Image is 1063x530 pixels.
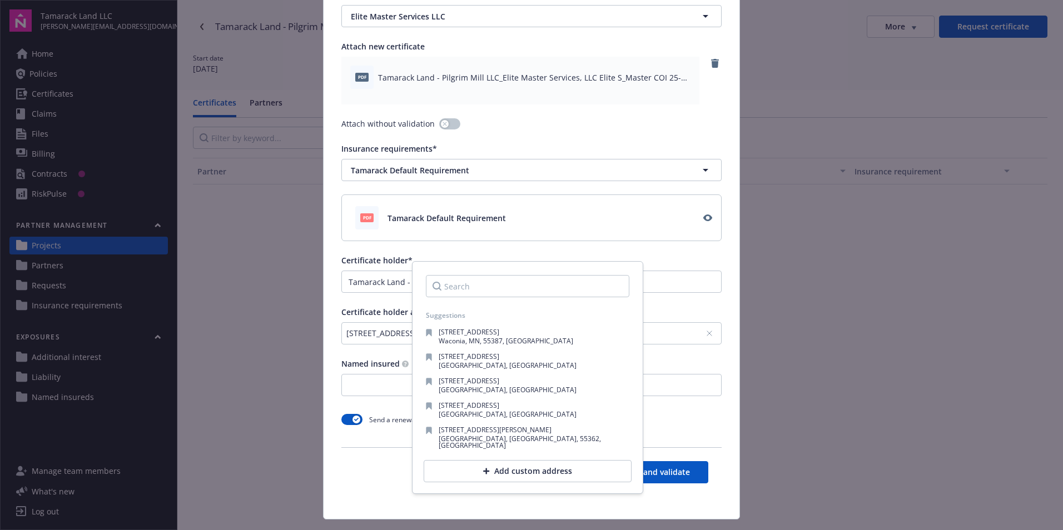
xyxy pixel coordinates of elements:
[439,327,499,337] span: [STREET_ADDRESS]
[417,422,638,453] button: [STREET_ADDRESS][PERSON_NAME][GEOGRAPHIC_DATA], [GEOGRAPHIC_DATA], 55362, [GEOGRAPHIC_DATA]
[351,164,664,176] span: Tamarack Default Requirement
[439,376,499,386] span: [STREET_ADDRESS]
[439,385,577,394] span: [GEOGRAPHIC_DATA], [GEOGRAPHIC_DATA]
[341,118,435,129] span: Attach without validation
[417,373,638,398] button: [STREET_ADDRESS][GEOGRAPHIC_DATA], [GEOGRAPHIC_DATA]
[424,460,632,482] button: Add custom address
[341,5,722,27] button: Elite Master Services LLC
[341,358,400,369] span: Named insured
[360,213,374,222] span: pdf
[346,327,706,339] div: [STREET_ADDRESS]
[426,275,629,297] input: Search
[439,361,577,370] span: [GEOGRAPHIC_DATA], [GEOGRAPHIC_DATA]
[439,401,499,410] span: [STREET_ADDRESS]
[378,72,691,83] span: Tamarack Land - Pilgrim Mill LLC_Elite Master Services, LLC Elite S_Master COI 25-26_8-1-2025_188...
[417,398,638,422] button: [STREET_ADDRESS][GEOGRAPHIC_DATA], [GEOGRAPHIC_DATA]
[439,409,577,419] span: [GEOGRAPHIC_DATA], [GEOGRAPHIC_DATA]
[341,143,437,154] span: Insurance requirements*
[388,212,506,224] span: Tamarack Default Requirement
[439,434,601,450] span: [GEOGRAPHIC_DATA], [GEOGRAPHIC_DATA], 55362, [GEOGRAPHIC_DATA]
[355,73,369,81] span: pdf
[351,11,664,22] span: Elite Master Services LLC
[417,349,638,373] button: [STREET_ADDRESS][GEOGRAPHIC_DATA], [GEOGRAPHIC_DATA]
[369,415,580,424] span: Send a renewal certificate request when one or more policies expire
[341,255,413,266] span: Certificate holder*
[439,425,552,434] span: [STREET_ADDRESS][PERSON_NAME]
[341,322,722,344] button: [STREET_ADDRESS]
[439,336,573,346] span: Waconia, MN, 55387, [GEOGRAPHIC_DATA]
[426,311,629,320] div: Suggestions
[341,307,445,317] span: Certificate holder address*
[600,461,708,483] button: Attachand validate
[439,352,499,361] span: [STREET_ADDRESS]
[708,57,722,70] a: remove
[417,324,638,349] button: [STREET_ADDRESS]Waconia, MN, 55387, [GEOGRAPHIC_DATA]
[699,209,717,227] a: View
[341,159,722,181] button: Tamarack Default Requirement
[341,41,425,52] span: Attach new certificate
